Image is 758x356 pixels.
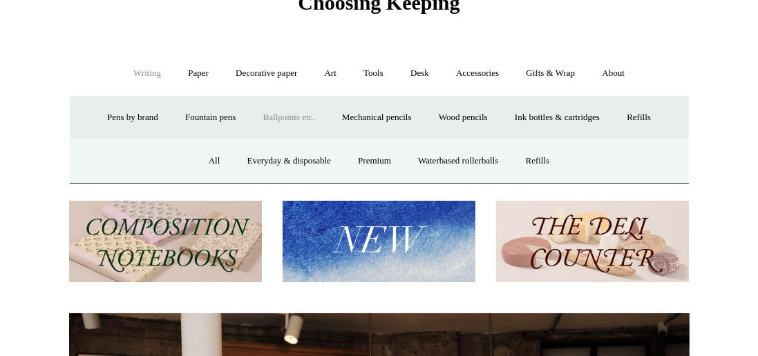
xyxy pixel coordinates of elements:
a: Art [312,55,349,92]
a: Ink bottles & cartridges [502,99,612,136]
a: Desk [398,55,442,92]
a: Pens by brand [95,99,171,136]
a: Ballpoints etc. [251,99,328,136]
a: Writing [121,55,173,92]
a: Fountain pens [173,99,248,136]
a: Gifts & Wrap [513,55,587,92]
a: Decorative paper [223,55,310,92]
a: Refills [513,143,562,179]
img: New.jpg__PID:f73bdf93-380a-4a35-bcfe-7823039498e1 [283,201,475,283]
a: Waterbased rollerballs [406,143,511,179]
a: Tools [351,55,396,92]
a: About [589,55,637,92]
a: Choosing Keeping [298,2,459,12]
a: Mechanical pencils [330,99,424,136]
a: All [196,143,233,179]
a: Premium [345,143,404,179]
a: Everyday & disposable [235,143,343,179]
a: Accessories [444,55,511,92]
img: The Deli Counter [496,201,689,283]
a: Refills [614,99,663,136]
img: 202302 Composition ledgers.jpg__PID:69722ee6-fa44-49dd-a067-31375e5d54ec [69,201,262,283]
a: Paper [176,55,221,92]
a: Wood pencils [426,99,500,136]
